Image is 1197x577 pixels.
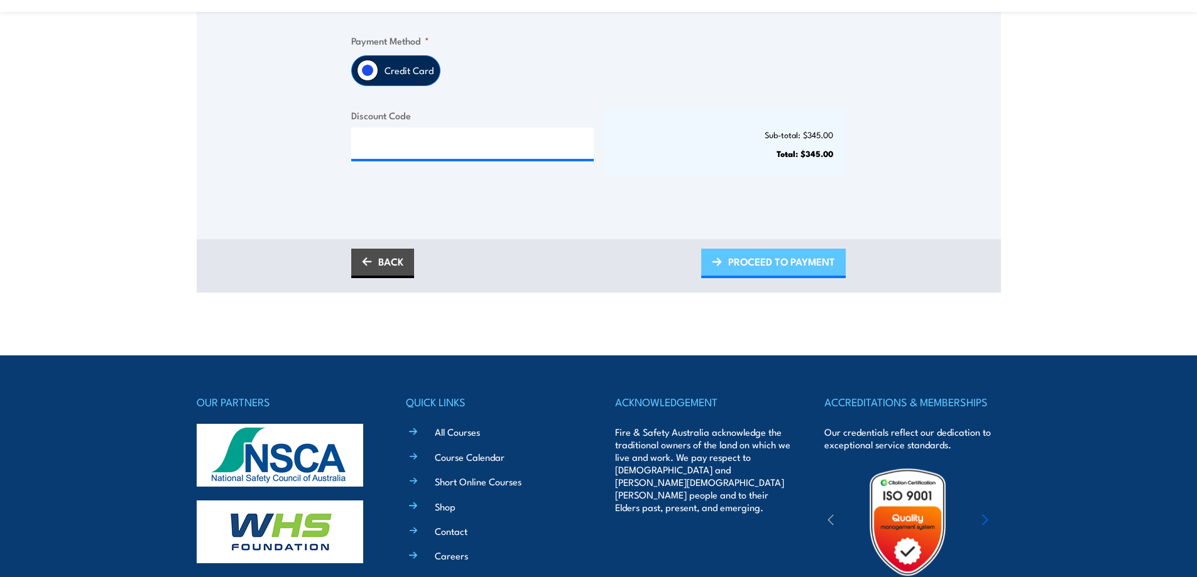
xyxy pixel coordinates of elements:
[824,393,1000,411] h4: ACCREDITATIONS & MEMBERSHIPS
[435,524,467,537] a: Contact
[777,147,833,159] strong: Total: $345.00
[728,245,835,278] span: PROCEED TO PAYMENT
[963,500,1073,544] img: ewpa-logo
[435,425,480,438] a: All Courses
[615,426,791,514] p: Fire & Safety Australia acknowledge the traditional owners of the land on which we live and work....
[351,33,429,48] legend: Payment Method
[615,393,791,411] h4: ACKNOWLEDGEMENT
[351,249,414,278] a: BACK
[378,56,440,85] label: Credit Card
[406,393,582,411] h4: QUICK LINKS
[701,249,846,278] a: PROCEED TO PAYMENT
[435,450,505,463] a: Course Calendar
[853,467,963,577] img: Untitled design (19)
[435,475,522,488] a: Short Online Courses
[435,500,456,513] a: Shop
[197,393,373,411] h4: OUR PARTNERS
[197,500,363,563] img: whs-logo-footer
[616,130,834,139] p: Sub-total: $345.00
[435,549,468,562] a: Careers
[197,424,363,487] img: nsca-logo-footer
[824,426,1000,451] p: Our credentials reflect our dedication to exceptional service standards.
[351,108,594,122] label: Discount Code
